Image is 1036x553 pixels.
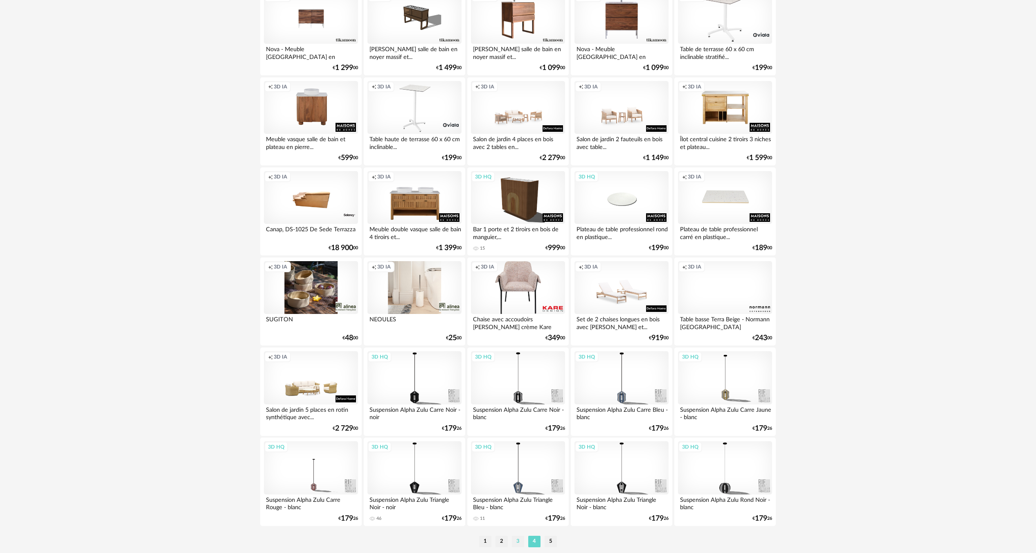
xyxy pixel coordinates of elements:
[571,348,672,436] a: 3D HQ Suspension Alpha Zulu Carre Bleu - blanc €17926
[584,84,598,90] span: 3D IA
[674,167,776,256] a: Creation icon 3D IA Plateau de table professionnel carré en plastique... €18900
[682,174,687,180] span: Creation icon
[439,65,457,71] span: 1 499
[471,134,565,150] div: Salon de jardin 4 places en bois avec 2 tables en...
[649,335,669,341] div: € 00
[649,245,669,251] div: € 00
[540,65,565,71] div: € 00
[436,65,462,71] div: € 00
[364,77,465,166] a: Creation icon 3D IA Table haute de terrasse 60 x 60 cm inclinable... €19900
[372,174,376,180] span: Creation icon
[260,348,362,436] a: Creation icon 3D IA Salon de jardin 5 places en rotin synthétique avec... €2 72900
[574,404,669,421] div: Suspension Alpha Zulu Carre Bleu - blanc
[584,264,598,270] span: 3D IA
[367,134,462,150] div: Table haute de terrasse 60 x 60 cm inclinable...
[345,335,353,341] span: 48
[674,348,776,436] a: 3D HQ Suspension Alpha Zulu Carre Jaune - blanc €17926
[329,245,358,251] div: € 00
[377,264,391,270] span: 3D IA
[264,134,358,150] div: Meuble vasque salle de bain et plateau en pierre...
[571,167,672,256] a: 3D HQ Plateau de table professionnel rond en plastique... €19900
[540,155,565,161] div: € 00
[467,167,569,256] a: 3D HQ Bar 1 porte et 2 tiroirs en bois de manguier,... 15 €99900
[274,84,287,90] span: 3D IA
[264,494,358,511] div: Suspension Alpha Zulu Carre Rouge - blanc
[467,257,569,346] a: Creation icon 3D IA Chaise avec accoudoirs [PERSON_NAME] crème Kare Design €34900
[480,516,485,521] div: 11
[364,348,465,436] a: 3D HQ Suspension Alpha Zulu Carre Noir - noir €17926
[471,352,495,362] div: 3D HQ
[678,44,772,60] div: Table de terrasse 60 x 60 cm inclinable stratifié...
[545,536,557,547] li: 5
[335,426,353,431] span: 2 729
[372,84,376,90] span: Creation icon
[674,257,776,346] a: Creation icon 3D IA Table basse Terra Beige - Normann [GEOGRAPHIC_DATA] €24300
[649,426,669,431] div: € 26
[364,438,465,526] a: 3D HQ Suspension Alpha Zulu Triangle Noir - noir 46 €17926
[643,65,669,71] div: € 00
[575,172,599,182] div: 3D HQ
[574,494,669,511] div: Suspension Alpha Zulu Triangle Noir - blanc
[755,65,767,71] span: 199
[372,264,376,270] span: Creation icon
[479,536,491,547] li: 1
[467,438,569,526] a: 3D HQ Suspension Alpha Zulu Triangle Bleu - blanc 11 €17926
[471,494,565,511] div: Suspension Alpha Zulu Triangle Bleu - blanc
[755,516,767,521] span: 179
[364,167,465,256] a: Creation icon 3D IA Meuble double vasque salle de bain 4 tiroirs et... €1 39900
[548,516,560,521] span: 179
[268,174,273,180] span: Creation icon
[333,426,358,431] div: € 00
[571,257,672,346] a: Creation icon 3D IA Set de 2 chaises longues en bois avec [PERSON_NAME] et... €91900
[367,224,462,240] div: Meuble double vasque salle de bain 4 tiroirs et...
[752,426,772,431] div: € 26
[545,426,565,431] div: € 26
[682,264,687,270] span: Creation icon
[755,335,767,341] span: 243
[682,84,687,90] span: Creation icon
[643,155,669,161] div: € 00
[376,516,381,521] div: 46
[528,536,541,547] li: 4
[651,516,664,521] span: 179
[678,352,702,362] div: 3D HQ
[377,84,391,90] span: 3D IA
[752,516,772,521] div: € 26
[368,352,392,362] div: 3D HQ
[574,314,669,330] div: Set de 2 chaises longues en bois avec [PERSON_NAME] et...
[678,442,702,452] div: 3D HQ
[338,155,358,161] div: € 00
[678,134,772,150] div: Îlot central cuisine 2 tiroirs 3 niches et plateau...
[268,354,273,360] span: Creation icon
[574,224,669,240] div: Plateau de table professionnel rond en plastique...
[475,264,480,270] span: Creation icon
[688,264,701,270] span: 3D IA
[471,172,495,182] div: 3D HQ
[341,516,353,521] span: 179
[471,314,565,330] div: Chaise avec accoudoirs [PERSON_NAME] crème Kare Design
[651,426,664,431] span: 179
[646,155,664,161] span: 1 149
[548,335,560,341] span: 349
[481,84,494,90] span: 3D IA
[264,44,358,60] div: Nova - Meuble [GEOGRAPHIC_DATA] en palissandre massif...
[542,65,560,71] span: 1 099
[542,155,560,161] span: 2 279
[481,264,494,270] span: 3D IA
[274,264,287,270] span: 3D IA
[574,134,669,150] div: Salon de jardin 2 fauteuils en bois avec table...
[260,257,362,346] a: Creation icon 3D IA SUGITON €4800
[268,84,273,90] span: Creation icon
[467,348,569,436] a: 3D HQ Suspension Alpha Zulu Carre Noir - blanc €17926
[579,264,583,270] span: Creation icon
[678,404,772,421] div: Suspension Alpha Zulu Carre Jaune - blanc
[264,314,358,330] div: SUGITON
[755,426,767,431] span: 179
[335,65,353,71] span: 1 299
[674,438,776,526] a: 3D HQ Suspension Alpha Zulu Rond Noir - blanc €17926
[367,44,462,60] div: [PERSON_NAME] salle de bain en noyer massif et...
[364,257,465,346] a: Creation icon 3D IA NEOULES €2500
[548,245,560,251] span: 999
[471,404,565,421] div: Suspension Alpha Zulu Carre Noir - blanc
[442,155,462,161] div: € 00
